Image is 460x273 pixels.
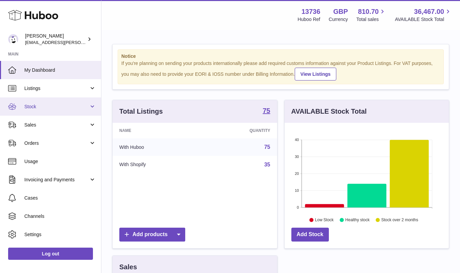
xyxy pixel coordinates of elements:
span: Stock [24,104,89,110]
strong: 75 [263,107,270,114]
strong: Notice [121,53,440,60]
td: With Huboo [113,138,201,156]
text: 30 [295,155,299,159]
a: 75 [263,107,270,115]
span: 36,467.00 [414,7,444,16]
div: [PERSON_NAME] [25,33,86,46]
text: Stock over 2 months [381,218,418,222]
td: With Shopify [113,156,201,174]
span: [EMAIL_ADDRESS][PERSON_NAME][DOMAIN_NAME] [25,40,136,45]
a: Add products [119,228,185,242]
span: 810.70 [358,7,379,16]
a: View Listings [295,68,336,81]
span: Sales [24,122,89,128]
a: 35 [264,162,270,167]
text: 10 [295,188,299,192]
h3: Total Listings [119,107,163,116]
text: 20 [295,172,299,176]
a: Log out [8,248,93,260]
span: Orders [24,140,89,146]
strong: 13736 [301,7,320,16]
a: Add Stock [291,228,329,242]
a: 810.70 Total sales [356,7,386,23]
th: Name [113,123,201,138]
span: Invoicing and Payments [24,177,89,183]
div: If you're planning on sending your products internationally please add required customs informati... [121,60,440,81]
img: horia@orea.uk [8,34,18,44]
span: AVAILABLE Stock Total [395,16,452,23]
text: 40 [295,138,299,142]
span: Cases [24,195,96,201]
span: Total sales [356,16,386,23]
strong: GBP [333,7,348,16]
text: 0 [297,205,299,209]
span: Settings [24,231,96,238]
span: My Dashboard [24,67,96,73]
h3: Sales [119,263,137,272]
a: 75 [264,144,270,150]
div: Currency [329,16,348,23]
span: Usage [24,158,96,165]
th: Quantity [201,123,277,138]
span: Channels [24,213,96,220]
div: Huboo Ref [298,16,320,23]
span: Listings [24,85,89,92]
text: Low Stock [315,218,334,222]
h3: AVAILABLE Stock Total [291,107,367,116]
text: Healthy stock [345,218,370,222]
a: 36,467.00 AVAILABLE Stock Total [395,7,452,23]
